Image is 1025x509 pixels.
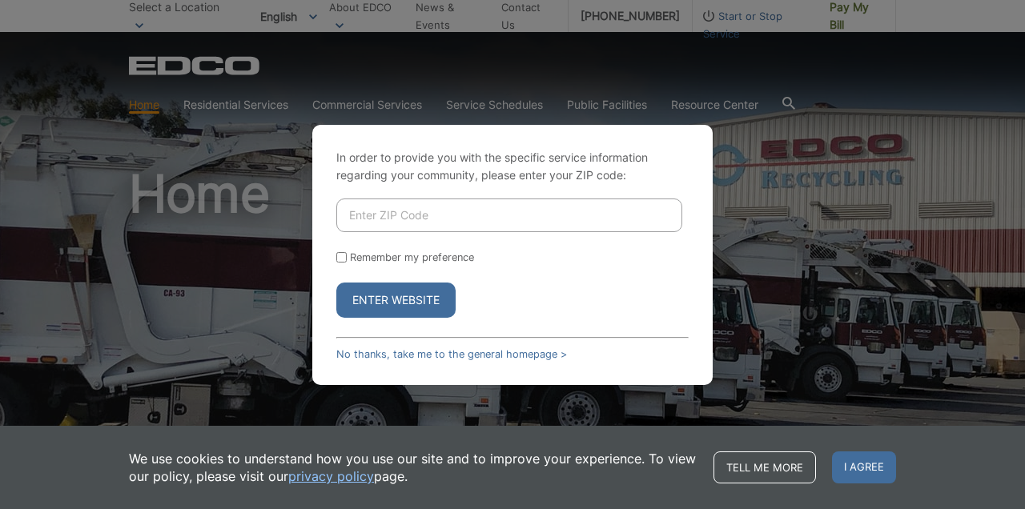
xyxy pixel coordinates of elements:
a: No thanks, take me to the general homepage > [336,348,567,360]
p: In order to provide you with the specific service information regarding your community, please en... [336,149,689,184]
span: I agree [832,451,896,483]
a: privacy policy [288,467,374,485]
button: Enter Website [336,283,456,318]
a: Tell me more [713,451,816,483]
label: Remember my preference [350,251,474,263]
p: We use cookies to understand how you use our site and to improve your experience. To view our pol... [129,450,697,485]
input: Enter ZIP Code [336,198,682,232]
